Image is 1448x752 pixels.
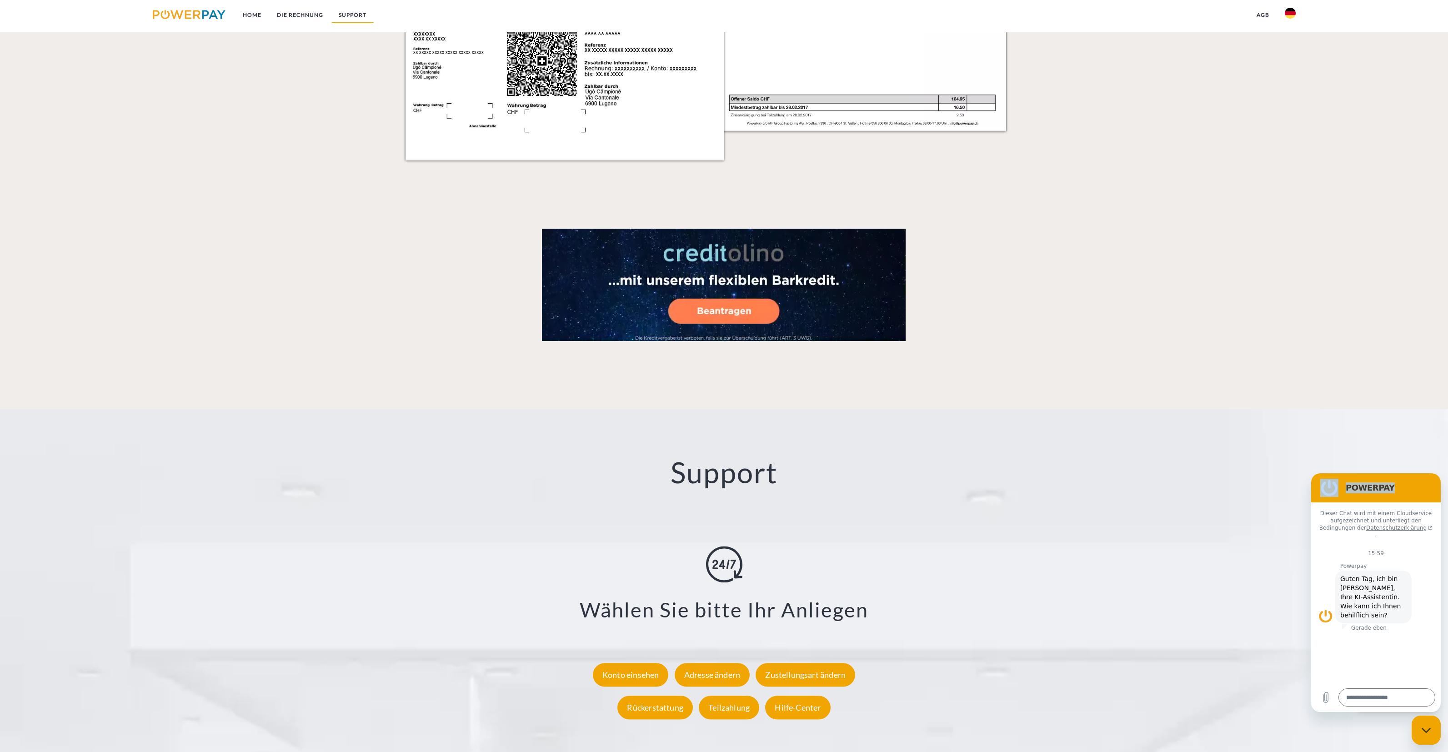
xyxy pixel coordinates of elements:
iframe: Messaging-Fenster [1311,473,1441,712]
a: Zustellungsart ändern [753,670,857,680]
a: DIE RECHNUNG [269,7,331,23]
a: Teilzahlung [696,702,762,712]
a: Hilfe-Center [763,702,832,712]
div: Hilfe-Center [765,696,830,719]
img: logo-powerpay.svg [153,10,226,19]
a: Rückerstattung [615,702,695,712]
div: Adresse ändern [675,663,750,687]
h2: Support [72,455,1376,491]
div: Rückerstattung [617,696,693,719]
a: agb [1249,7,1277,23]
div: Teilzahlung [699,696,759,719]
h3: Wählen Sie bitte Ihr Anliegen [84,597,1364,622]
iframe: Schaltfläche zum Öffnen des Messaging-Fensters; Konversation läuft [1412,716,1441,745]
div: Zustellungsart ändern [756,663,855,687]
div: Konto einsehen [593,663,669,687]
img: de [1285,8,1296,19]
a: Adresse ändern [672,670,752,680]
img: online-shopping.svg [706,546,742,582]
a: Fallback Image [406,229,1043,341]
a: Home [235,7,269,23]
a: Konto einsehen [591,670,671,680]
a: SUPPORT [331,7,374,23]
